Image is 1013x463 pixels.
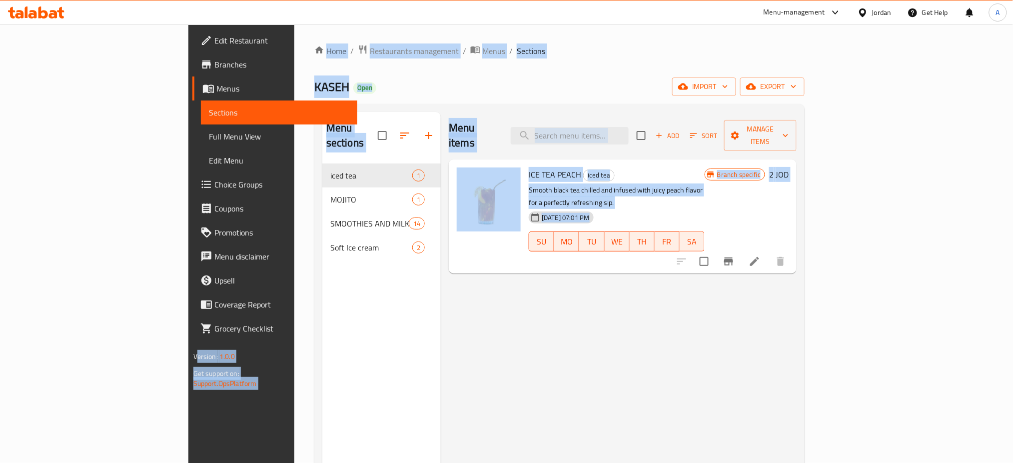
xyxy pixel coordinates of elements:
[330,169,412,181] span: iced tea
[605,231,630,251] button: WE
[192,52,358,76] a: Branches
[193,367,239,380] span: Get support on:
[409,217,425,229] div: items
[634,234,651,249] span: TH
[214,178,350,190] span: Choice Groups
[652,128,684,143] button: Add
[214,226,350,238] span: Promotions
[353,82,376,94] div: Open
[193,377,257,390] a: Support.OpsPlatform
[322,159,441,263] nav: Menu sections
[192,28,358,52] a: Edit Restaurant
[214,202,350,214] span: Coupons
[996,7,1000,18] span: A
[209,106,350,118] span: Sections
[694,251,715,272] span: Select to update
[509,45,513,57] li: /
[583,169,615,181] div: iced tea
[214,34,350,46] span: Edit Restaurant
[764,6,825,18] div: Menu-management
[192,292,358,316] a: Coverage Report
[322,211,441,235] div: SMOOTHIES AND MILK SHAKES14
[872,7,892,18] div: Jordan
[769,249,793,273] button: delete
[630,231,655,251] button: TH
[322,235,441,259] div: Soft Ice cream2
[372,125,393,146] span: Select all sections
[482,45,505,57] span: Menus
[322,187,441,211] div: MOJITO1
[457,167,521,231] img: ICE TEA PEACH
[529,184,705,209] p: Smooth black tea chilled and infused with juicy peach flavor for a perfectly refreshing sip.
[209,154,350,166] span: Edit Menu
[749,255,761,267] a: Edit menu item
[659,234,676,249] span: FR
[314,44,805,57] nav: breadcrumb
[201,100,358,124] a: Sections
[322,163,441,187] div: iced tea1
[740,77,805,96] button: export
[680,80,728,93] span: import
[732,123,789,148] span: Manage items
[724,120,797,151] button: Manage items
[330,217,409,229] div: SMOOTHIES AND MILK SHAKES
[690,130,718,141] span: Sort
[717,249,741,273] button: Branch-specific-item
[533,234,550,249] span: SU
[654,130,681,141] span: Add
[655,231,680,251] button: FR
[216,82,350,94] span: Menus
[684,128,724,143] span: Sort items
[529,231,554,251] button: SU
[558,234,575,249] span: MO
[748,80,797,93] span: export
[470,44,505,57] a: Menus
[463,45,466,57] li: /
[214,322,350,334] span: Grocery Checklist
[672,77,736,96] button: import
[192,76,358,100] a: Menus
[412,241,425,253] div: items
[214,250,350,262] span: Menu disclaimer
[192,268,358,292] a: Upsell
[409,219,424,228] span: 14
[393,123,417,147] span: Sort sections
[370,45,459,57] span: Restaurants management
[192,316,358,340] a: Grocery Checklist
[449,120,498,150] h2: Menu items
[538,213,593,222] span: [DATE] 07:01 PM
[192,220,358,244] a: Promotions
[652,128,684,143] span: Add item
[584,169,614,181] span: iced tea
[769,167,789,181] h6: 2 JOD
[201,148,358,172] a: Edit Menu
[609,234,626,249] span: WE
[529,167,581,182] span: ICE TEA PEACH
[631,125,652,146] span: Select section
[330,193,412,205] span: MOJITO
[214,274,350,286] span: Upsell
[193,350,218,363] span: Version:
[688,128,720,143] button: Sort
[554,231,579,251] button: MO
[209,130,350,142] span: Full Menu View
[219,350,235,363] span: 1.0.0
[511,127,629,144] input: search
[353,83,376,92] span: Open
[192,196,358,220] a: Coupons
[413,243,424,252] span: 2
[684,234,701,249] span: SA
[214,58,350,70] span: Branches
[583,234,600,249] span: TU
[713,170,765,179] span: Branch specific
[517,45,545,57] span: Sections
[201,124,358,148] a: Full Menu View
[330,241,412,253] span: Soft Ice cream
[680,231,705,251] button: SA
[358,44,459,57] a: Restaurants management
[192,244,358,268] a: Menu disclaimer
[214,298,350,310] span: Coverage Report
